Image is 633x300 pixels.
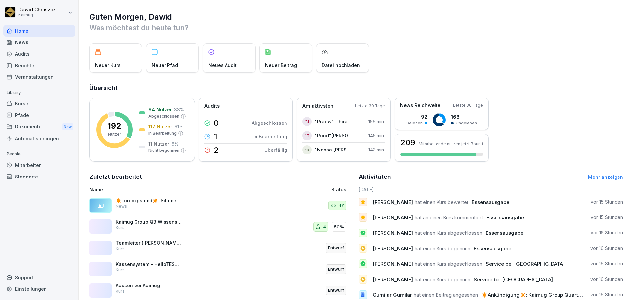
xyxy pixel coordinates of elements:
[62,123,73,131] div: New
[116,246,125,252] p: Kurs
[214,146,219,154] p: 2
[89,216,354,238] a: Kaimug Group Q3 Wissens-CheckKurs450%
[3,87,75,98] p: Library
[214,119,219,127] p: 0
[331,186,346,193] p: Status
[373,214,413,221] span: [PERSON_NAME]
[95,62,121,68] p: Neuer Kurs
[302,117,312,126] div: "J
[451,113,477,120] p: 168
[174,106,184,113] p: 33 %
[252,120,287,126] p: Abgeschlossen
[315,146,353,153] p: "Nessa [PERSON_NAME]
[323,224,326,230] p: 4
[3,48,75,60] a: Audits
[368,132,385,139] p: 145 min.
[590,260,623,267] p: vor 16 Stunden
[18,13,56,17] p: Kaimug
[373,245,413,252] span: [PERSON_NAME]
[359,186,623,193] h6: [DATE]
[474,245,511,252] span: Essensausgabe
[486,261,565,267] span: Service bei [GEOGRAPHIC_DATA]
[116,283,182,288] p: Kassen bei Kaimug
[359,172,391,181] h2: Aktivitäten
[264,147,287,153] p: Überfällig
[328,287,344,294] p: Entwurf
[400,139,415,147] h3: 209
[373,292,412,298] span: Gumilar Gumilar
[214,133,217,141] p: 1
[590,291,623,298] p: vor 16 Stunden
[486,230,523,236] span: Essensausgabe
[253,133,287,140] p: In Bearbeitung
[590,245,623,252] p: vor 16 Stunden
[415,214,483,221] span: hat an einen Kurs kommentiert
[368,118,385,125] p: 156 min.
[204,102,220,110] p: Audits
[334,224,344,230] p: 50%
[116,198,182,204] p: ✴️Loremipsumd✴️: Sitame Conse Adipiscin Elitseddo Eiusm - Temp Incid Utlabo etd magnaal enima Min...
[116,240,182,246] p: Teamleiter ([PERSON_NAME])
[591,214,623,221] p: vor 15 Stunden
[3,37,75,48] a: News
[368,146,385,153] p: 143 min.
[3,159,75,171] a: Mitarbeiter
[108,122,121,130] p: 192
[322,62,360,68] p: Datei hochladen
[3,25,75,37] a: Home
[3,109,75,121] div: Pfade
[415,261,482,267] span: hat einen Kurs abgeschlossen
[108,131,121,137] p: Nutzer
[406,120,423,126] p: Gelesen
[3,171,75,182] a: Standorte
[3,98,75,109] a: Kurse
[328,266,344,273] p: Entwurf
[415,245,470,252] span: hat einen Kurs begonnen
[89,83,623,93] h2: Übersicht
[89,172,354,181] h2: Zuletzt bearbeitet
[355,103,385,109] p: Letzte 30 Tage
[373,230,413,236] span: [PERSON_NAME]
[400,102,440,109] p: News Reichweite
[474,276,553,283] span: Service bei [GEOGRAPHIC_DATA]
[328,245,344,251] p: Entwurf
[174,123,184,130] p: 61 %
[3,283,75,295] a: Einstellungen
[302,102,333,110] p: Am aktivsten
[3,71,75,83] a: Veranstaltungen
[588,174,623,180] a: Mehr anzeigen
[590,276,623,283] p: vor 16 Stunden
[406,113,427,120] p: 92
[415,276,470,283] span: hat einen Kurs begonnen
[148,148,179,153] p: Nicht begonnen
[89,22,623,33] p: Was möchtest du heute tun?
[3,272,75,283] div: Support
[116,219,182,225] p: Kaimug Group Q3 Wissens-Check
[116,267,125,273] p: Kurs
[591,199,623,205] p: vor 15 Stunden
[373,276,413,283] span: [PERSON_NAME]
[116,225,125,231] p: Kurs
[414,292,478,298] span: hat einen Beitrag angesehen
[116,204,127,209] p: News
[148,130,177,136] p: In Bearbeitung
[415,230,482,236] span: hat einen Kurs abgeschlossen
[315,132,353,139] p: "Pond"[PERSON_NAME]
[3,133,75,144] a: Automatisierungen
[89,259,354,280] a: Kassensystem - HelloTESS ([PERSON_NAME])KursEntwurf
[302,145,312,154] div: "K
[373,199,413,205] span: [PERSON_NAME]
[472,199,509,205] span: Essensausgabe
[208,62,237,68] p: Neues Audit
[486,214,524,221] span: Essensausgabe
[453,102,483,108] p: Letzte 30 Tage
[3,60,75,71] a: Berichte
